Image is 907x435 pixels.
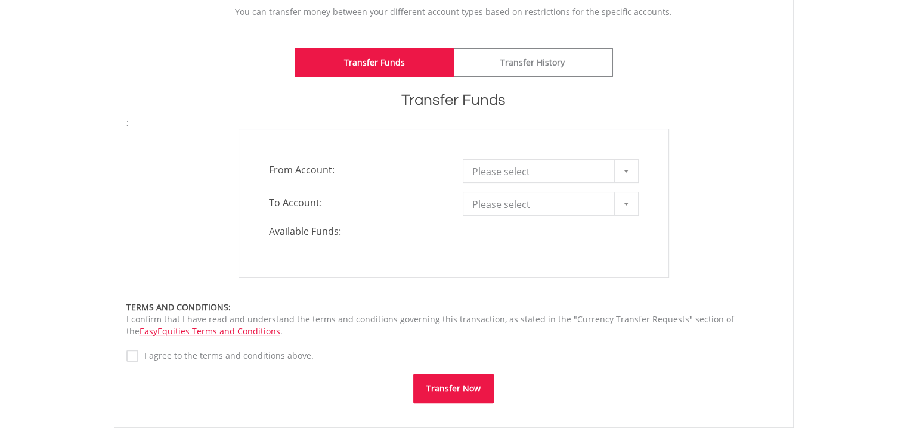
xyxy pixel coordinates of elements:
p: You can transfer money between your different account types based on restrictions for the specifi... [126,6,781,18]
span: To Account: [260,192,454,213]
span: Available Funds: [260,225,454,238]
div: I confirm that I have read and understand the terms and conditions governing this transaction, as... [126,302,781,337]
span: Please select [472,160,611,184]
a: EasyEquities Terms and Conditions [140,325,280,337]
a: Transfer History [454,48,613,77]
span: From Account: [260,159,454,181]
span: Please select [472,192,611,216]
h1: Transfer Funds [126,89,781,111]
a: Transfer Funds [295,48,454,77]
div: TERMS AND CONDITIONS: [126,302,781,313]
label: I agree to the terms and conditions above. [138,350,314,362]
form: ; [126,117,781,403]
button: Transfer Now [413,374,494,403]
